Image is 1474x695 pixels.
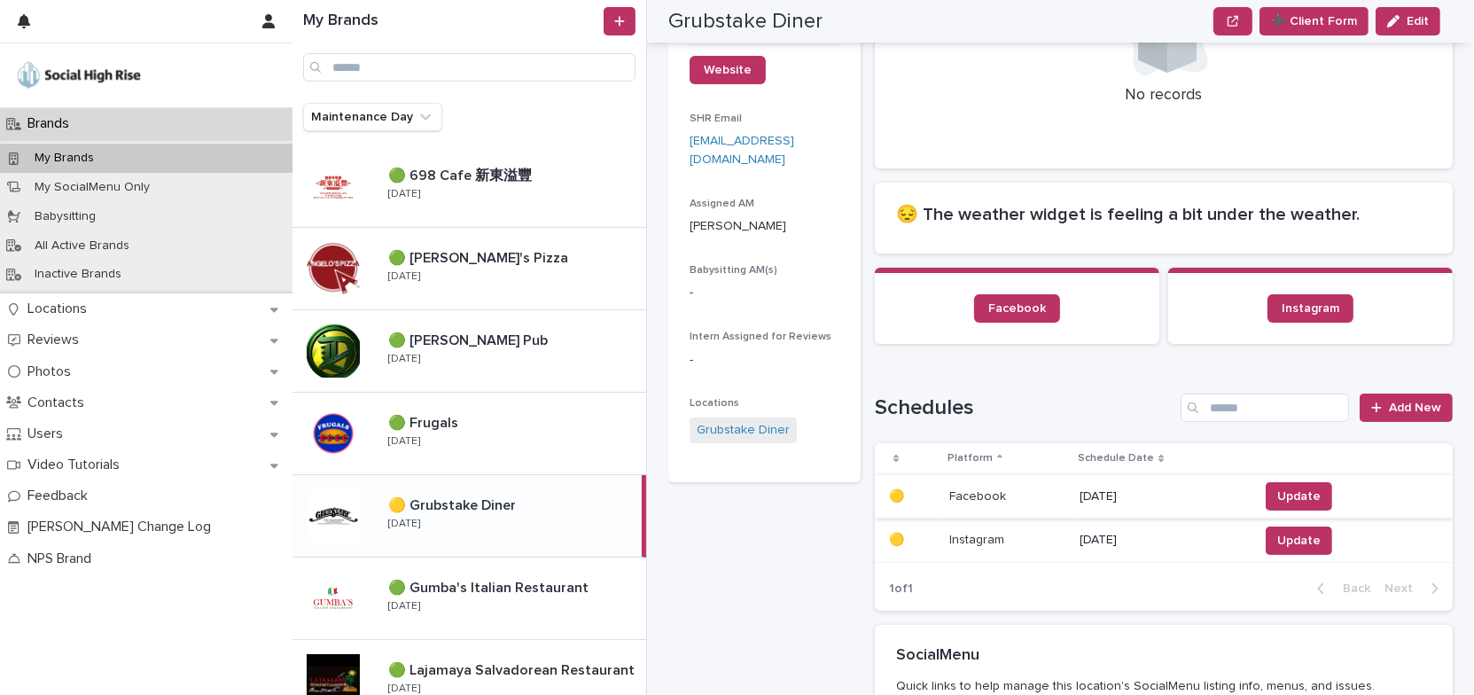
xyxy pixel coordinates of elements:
p: [PERSON_NAME] [690,217,839,236]
p: Reviews [20,332,93,348]
span: Intern Assigned for Reviews [690,332,831,342]
img: o5DnuTxEQV6sW9jFYBBf [14,58,144,93]
p: [DATE] [388,270,420,283]
button: Update [1266,527,1332,555]
p: 🟡 [889,486,908,504]
p: [DATE] [388,188,420,200]
p: Schedule Date [1078,449,1154,468]
span: Next [1384,582,1423,595]
p: 🟢 [PERSON_NAME]'s Pizza [388,246,572,267]
button: Back [1303,581,1377,597]
p: Babysitting [20,209,110,224]
p: No records [896,86,1431,105]
button: Edit [1376,7,1440,35]
span: Add New [1389,402,1441,414]
p: 🟢 698 Cafe 新東溢豐 [388,164,535,184]
p: [DATE] [388,435,420,448]
a: Instagram [1267,294,1353,323]
p: [DATE] [1080,533,1244,548]
p: NPS Brand [20,551,105,567]
p: My Brands [20,151,108,166]
p: 🟢 [PERSON_NAME] Pub [388,329,551,349]
span: Update [1277,488,1321,505]
p: Platform [948,449,993,468]
tr: 🟡🟡 FacebookFacebook [DATE]Update [875,474,1453,519]
p: [DATE] [388,683,420,695]
p: Inactive Brands [20,267,136,282]
p: 🟢 Lajamaya Salvadorean Restaurant [388,659,638,679]
p: My SocialMenu Only [20,180,164,195]
p: Locations [20,301,101,317]
p: Quick links to help manage this location's SocialMenu listing info, menus, and issues. [896,678,1424,694]
a: [EMAIL_ADDRESS][DOMAIN_NAME] [690,135,794,166]
h2: SocialMenu [896,646,979,666]
p: [PERSON_NAME] Change Log [20,519,225,535]
h1: My Brands [303,12,600,31]
span: Locations [690,398,739,409]
a: Facebook [974,294,1060,323]
span: Website [704,64,752,76]
p: Brands [20,115,83,132]
a: 🟡 Grubstake Diner🟡 Grubstake Diner [DATE] [292,475,646,558]
h1: Schedules [875,395,1174,421]
p: Instagram [949,529,1008,548]
p: Contacts [20,394,98,411]
p: [DATE] [388,518,420,530]
button: ➕ Client Form [1260,7,1369,35]
h2: 😔 The weather widget is feeling a bit under the weather. [896,204,1431,225]
button: Update [1266,482,1332,511]
span: SHR Email [690,113,742,124]
a: 🟢 698 Cafe 新東溢豐🟢 698 Cafe 新東溢豐 [DATE] [292,145,646,228]
p: Photos [20,363,85,380]
p: 🟢 Gumba's Italian Restaurant [388,576,592,597]
tr: 🟡🟡 InstagramInstagram [DATE]Update [875,519,1453,563]
input: Search [303,53,636,82]
a: 🟢 [PERSON_NAME] Pub🟢 [PERSON_NAME] Pub [DATE] [292,310,646,393]
input: Search [1181,394,1349,422]
p: [DATE] [388,600,420,613]
a: Grubstake Diner [697,421,790,440]
p: [DATE] [388,353,420,365]
span: Babysitting AM(s) [690,265,777,276]
h2: Grubstake Diner [668,9,823,35]
a: 🟢 Gumba's Italian Restaurant🟢 Gumba's Italian Restaurant [DATE] [292,558,646,640]
a: Website [690,56,766,84]
span: Back [1332,582,1370,595]
p: 🟡 [889,529,908,548]
p: 🟢 Frugals [388,411,462,432]
p: Video Tutorials [20,457,134,473]
p: Feedback [20,488,102,504]
p: All Active Brands [20,238,144,254]
p: 🟡 Grubstake Diner [388,494,519,514]
p: [DATE] [1080,489,1244,504]
p: Facebook [949,486,1010,504]
p: 1 of 1 [875,567,927,611]
a: 🟢 [PERSON_NAME]'s Pizza🟢 [PERSON_NAME]'s Pizza [DATE] [292,228,646,310]
button: Maintenance Day [303,103,442,131]
span: Facebook [988,302,1046,315]
span: Instagram [1282,302,1339,315]
p: Users [20,426,77,442]
a: Add New [1360,394,1453,422]
button: Next [1377,581,1453,597]
p: - [690,351,839,370]
a: 🟢 Frugals🟢 Frugals [DATE] [292,393,646,475]
p: - [690,284,839,302]
span: Update [1277,532,1321,550]
span: Assigned AM [690,199,754,209]
span: Edit [1407,15,1429,27]
span: ➕ Client Form [1271,12,1357,30]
